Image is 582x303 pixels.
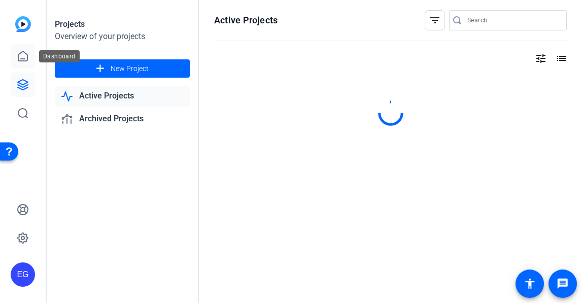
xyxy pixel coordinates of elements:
[55,59,190,78] button: New Project
[55,109,190,129] a: Archived Projects
[555,52,567,64] mat-icon: list
[214,14,278,26] h1: Active Projects
[39,50,80,62] div: Dashboard
[535,52,547,64] mat-icon: tune
[55,86,190,107] a: Active Projects
[467,14,559,26] input: Search
[557,278,569,290] mat-icon: message
[111,63,149,74] span: New Project
[55,30,190,43] div: Overview of your projects
[55,18,190,30] div: Projects
[429,14,441,26] mat-icon: filter_list
[15,16,31,32] img: blue-gradient.svg
[94,62,107,75] mat-icon: add
[524,278,536,290] mat-icon: accessibility
[11,262,35,287] div: EG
